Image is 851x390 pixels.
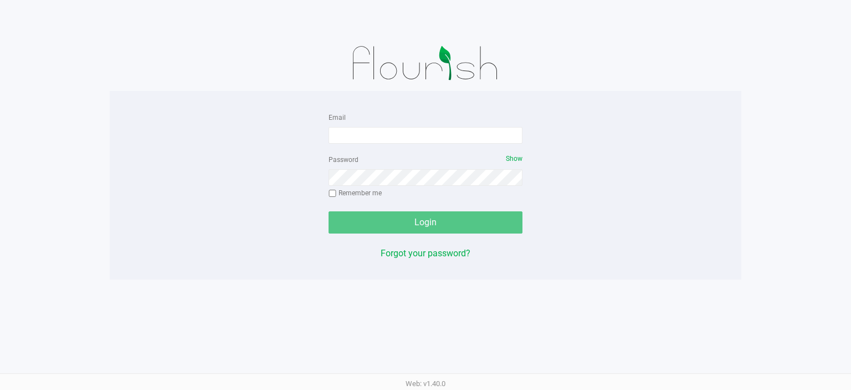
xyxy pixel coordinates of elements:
[329,190,336,197] input: Remember me
[381,247,470,260] button: Forgot your password?
[506,155,522,163] span: Show
[329,188,382,198] label: Remember me
[329,113,346,123] label: Email
[406,379,445,388] span: Web: v1.40.0
[329,155,358,165] label: Password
